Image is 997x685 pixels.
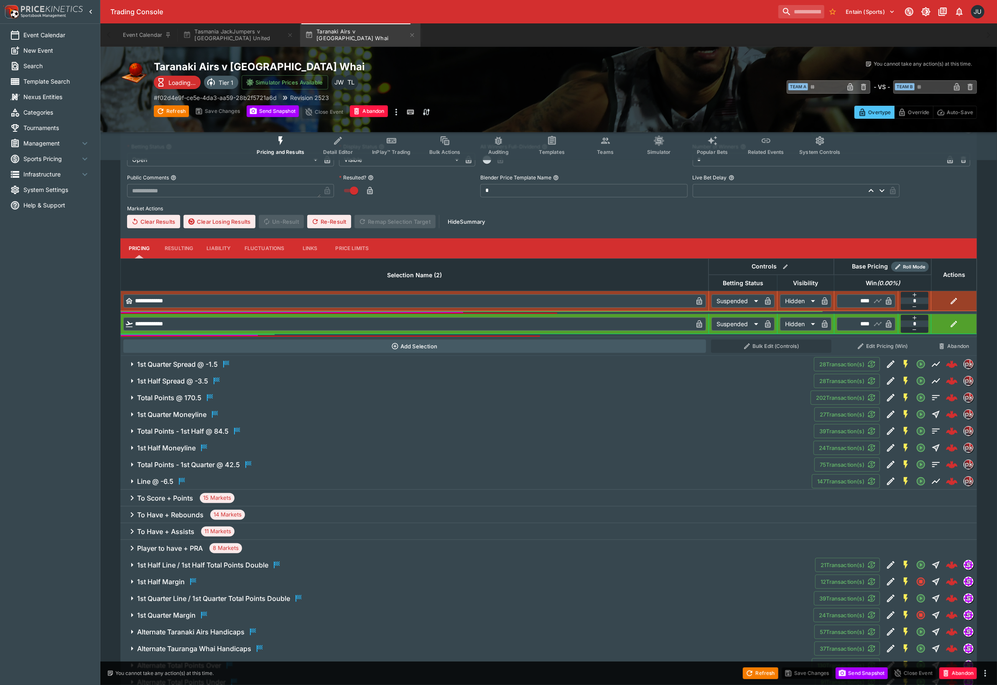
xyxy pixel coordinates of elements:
div: Start From [854,106,977,119]
div: pricekinetics [964,409,974,419]
button: Open [913,658,928,673]
h6: 1st Half Spread @ -3.5 [137,377,208,386]
span: Sports Pricing [23,154,80,163]
button: Event Calendar [118,23,176,47]
button: 21Transaction(s) [815,558,880,572]
img: pricekinetics [964,393,973,402]
button: Alternate Total Points Over [120,657,812,674]
button: 24Transaction(s) [813,441,880,455]
h6: 1st Half Margin [137,578,185,586]
svg: Open [916,460,926,470]
input: search [778,5,824,18]
svg: Open [916,376,926,386]
svg: Open [916,359,926,369]
h6: Total Points - 1st Quarter @ 42.5 [137,460,240,469]
button: SGM Enabled [898,424,913,439]
a: 5d764346-8405-4a69-b8a4-069315152106 [943,389,960,406]
div: Base Pricing [849,261,891,272]
button: Totals [928,424,943,439]
button: more [391,105,401,119]
div: c7412ca5-b430-4f0b-b92f-5e72c32dd13d [946,626,958,638]
img: PriceKinetics Logo [3,3,19,20]
img: logo-cerberus--red.svg [946,593,958,604]
svg: Open [916,560,926,570]
span: Teams [597,149,614,155]
span: Related Events [748,149,784,155]
div: Justin.Walsh [971,5,984,18]
span: Auditing [488,149,509,155]
button: Edit Detail [883,407,898,422]
h6: To Have + Rebounds [137,511,204,519]
button: Straight [928,557,943,573]
img: simulator [964,577,973,586]
p: Blender Price Template Name [480,174,551,181]
button: more [980,668,990,678]
button: Taranaki Airs v [GEOGRAPHIC_DATA] Whai [300,23,421,47]
button: Totals [928,390,943,405]
div: Trading Console [110,8,775,16]
button: Edit Detail [883,624,898,639]
button: SGM Enabled [898,357,913,372]
button: Alternate Tauranga Whai Handicaps [120,640,814,657]
button: 39Transaction(s) [814,424,880,438]
button: Bulk Edit (Controls) [711,340,831,353]
img: logo-cerberus--red.svg [946,626,958,638]
button: 24Transaction(s) [813,608,880,622]
button: Send Snapshot [247,105,299,117]
button: Open [913,474,928,489]
div: 80563adf-351e-4250-aa61-1af17debde18 [946,593,958,604]
a: 57d0de8d-4d44-468f-90dc-c9b2b20e6a0c [943,607,960,624]
button: Liability [200,238,237,258]
h6: Alternate Total Points Over [137,661,221,670]
img: logo-cerberus--red.svg [946,358,958,370]
div: Event type filters [250,130,847,160]
button: Edit Detail [883,440,898,455]
svg: Open [916,393,926,403]
svg: Open [916,644,926,654]
div: pricekinetics [964,426,974,436]
button: Refresh [154,105,189,117]
span: Help & Support [23,201,90,210]
button: Resulting [158,238,200,258]
div: Justin Walsh [331,75,347,90]
img: simulator [964,594,973,603]
a: 78ba0c55-5437-4215-be7b-6b198b46f4e1 [943,440,960,456]
button: 1st Quarter Spread @ -1.5 [120,356,814,373]
button: Pricing [120,238,158,258]
button: Total Points - 1st Quarter @ 42.5 [120,456,814,473]
div: 053902e7-7d92-4293-af58-269ad767b6d1 [946,576,958,588]
img: pricekinetics [964,410,973,419]
button: Connected to PK [902,4,917,19]
button: Open [913,591,928,606]
th: Controls [709,258,834,275]
button: Auto-Save [933,106,977,119]
button: 27Transaction(s) [814,407,880,422]
button: Notifications [952,4,967,19]
button: 1st Quarter Line / 1st Quarter Total Points Double [120,590,814,607]
svg: Open [916,409,926,419]
button: 1st Half Moneyline [120,440,813,456]
h6: Alternate Taranaki Airs Handicaps [137,628,245,636]
span: Roll Mode [900,263,929,271]
span: System Controls [799,149,840,155]
button: Total Points - 1st Half @ 84.5 [120,423,814,440]
button: Straight [928,407,943,422]
img: simulator [964,627,973,636]
button: Links [291,238,329,258]
div: 57d0de8d-4d44-468f-90dc-c9b2b20e6a0c [946,609,958,621]
button: SGM Enabled [898,390,913,405]
button: Edit Detail [883,608,898,623]
svg: Closed [916,610,926,620]
img: logo-cerberus--red.svg [946,576,958,588]
div: 427818a0-f58f-444e-9357-57f611c79ae1 [946,475,958,487]
button: Line [928,373,943,389]
span: Infrastructure [23,170,80,179]
button: Clear Losing Results [184,215,255,228]
button: Clear Results [127,215,180,228]
button: Open [913,641,928,656]
a: 80563adf-351e-4250-aa61-1af17debde18 [943,590,960,607]
p: Revision 2523 [290,93,329,102]
div: 78ba0c55-5437-4215-be7b-6b198b46f4e1 [946,442,958,454]
div: Hidden [780,317,818,331]
button: 57Transaction(s) [814,625,880,639]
